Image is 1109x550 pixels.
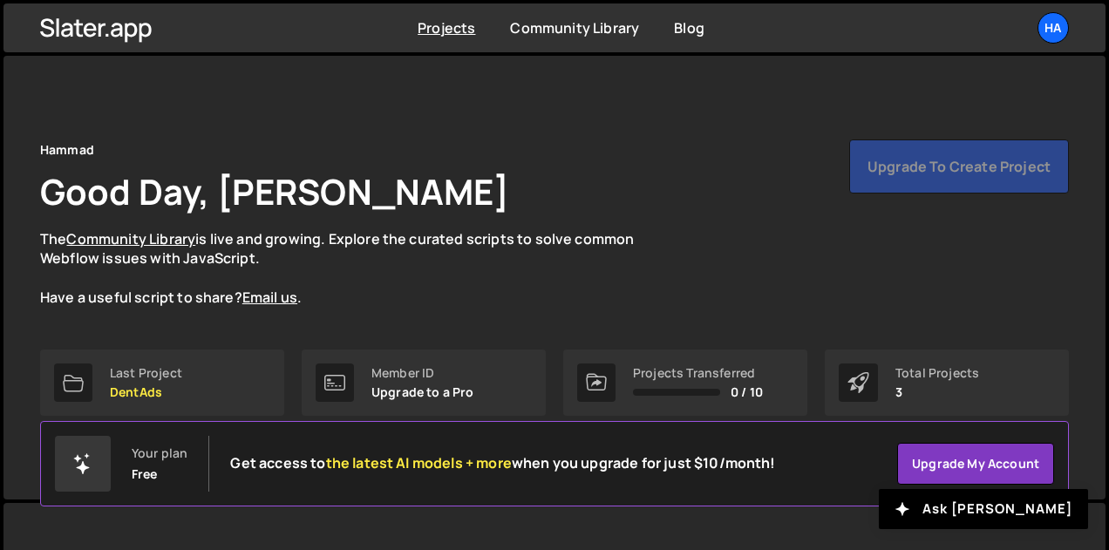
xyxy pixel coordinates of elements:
a: Last Project DentAds [40,350,284,416]
a: Blog [674,18,704,37]
div: Free [132,467,158,481]
p: 3 [895,385,979,399]
div: Last Project [110,366,182,380]
h1: Good Day, [PERSON_NAME] [40,167,509,215]
a: Projects [418,18,475,37]
a: Email us [242,288,297,307]
span: 0 / 10 [731,385,763,399]
a: Ha [1038,12,1069,44]
button: Ask [PERSON_NAME] [879,489,1088,529]
h2: Get access to when you upgrade for just $10/month! [230,455,775,472]
span: the latest AI models + more [326,453,512,472]
div: Member ID [371,366,474,380]
a: Community Library [510,18,639,37]
div: Hammad [40,139,94,160]
p: DentAds [110,385,182,399]
div: Projects Transferred [633,366,763,380]
a: Community Library [66,229,195,248]
p: The is live and growing. Explore the curated scripts to solve common Webflow issues with JavaScri... [40,229,668,308]
div: Total Projects [895,366,979,380]
div: Your plan [132,446,187,460]
p: Upgrade to a Pro [371,385,474,399]
a: Upgrade my account [897,443,1054,485]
